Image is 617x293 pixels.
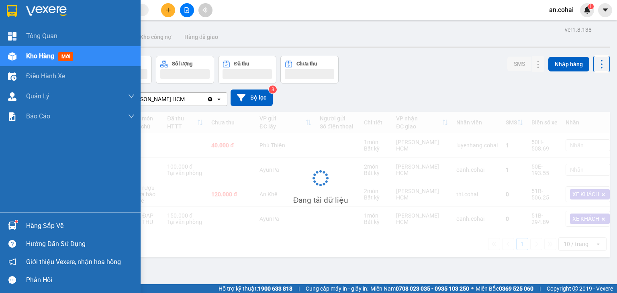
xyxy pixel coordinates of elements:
div: Đã thu [234,61,249,67]
div: Số lượng [172,61,192,67]
input: Selected Trần Phú HCM. [186,95,186,103]
span: Tổng Quan [26,31,57,41]
div: Hướng dẫn sử dụng [26,238,135,250]
img: solution-icon [8,112,16,121]
span: Miền Nam [370,284,469,293]
span: mới [58,52,73,61]
span: Báo cáo [26,111,50,121]
strong: 1900 633 818 [258,285,292,292]
span: Kho hàng [26,52,54,60]
span: file-add [184,7,190,13]
span: aim [202,7,208,13]
span: plus [165,7,171,13]
span: 1 [589,4,592,9]
span: down [128,113,135,120]
strong: 0369 525 060 [499,285,533,292]
img: icon-new-feature [584,6,591,14]
span: copyright [572,286,578,291]
button: Đã thu [218,56,276,83]
div: Đang tải dữ liệu [293,194,348,206]
button: caret-down [598,3,612,17]
span: ⚪️ [471,287,474,290]
span: Miền Bắc [476,284,533,293]
span: question-circle [8,240,16,248]
span: an.cohai [543,5,580,15]
span: Giới thiệu Vexere, nhận hoa hồng [26,257,121,267]
button: Nhập hàng [548,57,589,71]
button: Bộ lọc [231,90,273,106]
span: Hỗ trợ kỹ thuật: [219,284,292,293]
div: ver 1.8.138 [565,25,592,34]
div: Hàng sắp về [26,220,135,232]
button: Kho công nợ [133,27,178,47]
button: Số lượng [156,56,214,83]
span: Cung cấp máy in - giấy in: [306,284,368,293]
button: plus [161,3,175,17]
strong: 0708 023 035 - 0935 103 250 [396,285,469,292]
button: aim [198,3,212,17]
button: SMS [507,57,531,71]
sup: 1 [588,4,594,9]
svg: Clear value [207,96,213,102]
button: file-add [180,3,194,17]
span: message [8,276,16,284]
span: | [298,284,300,293]
button: Chưa thu [280,56,339,83]
span: notification [8,258,16,266]
span: caret-down [602,6,609,14]
div: [PERSON_NAME] HCM [128,95,185,103]
img: warehouse-icon [8,52,16,61]
span: down [128,93,135,100]
img: warehouse-icon [8,92,16,101]
img: warehouse-icon [8,222,16,230]
button: Hàng đã giao [178,27,225,47]
span: Quản Lý [26,91,49,101]
img: dashboard-icon [8,32,16,41]
div: Phản hồi [26,274,135,286]
div: Chưa thu [296,61,317,67]
img: logo-vxr [7,5,17,17]
sup: 1 [15,220,18,223]
span: Điều hành xe [26,71,65,81]
svg: open [216,96,222,102]
img: warehouse-icon [8,72,16,81]
sup: 3 [269,85,277,94]
span: | [539,284,541,293]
